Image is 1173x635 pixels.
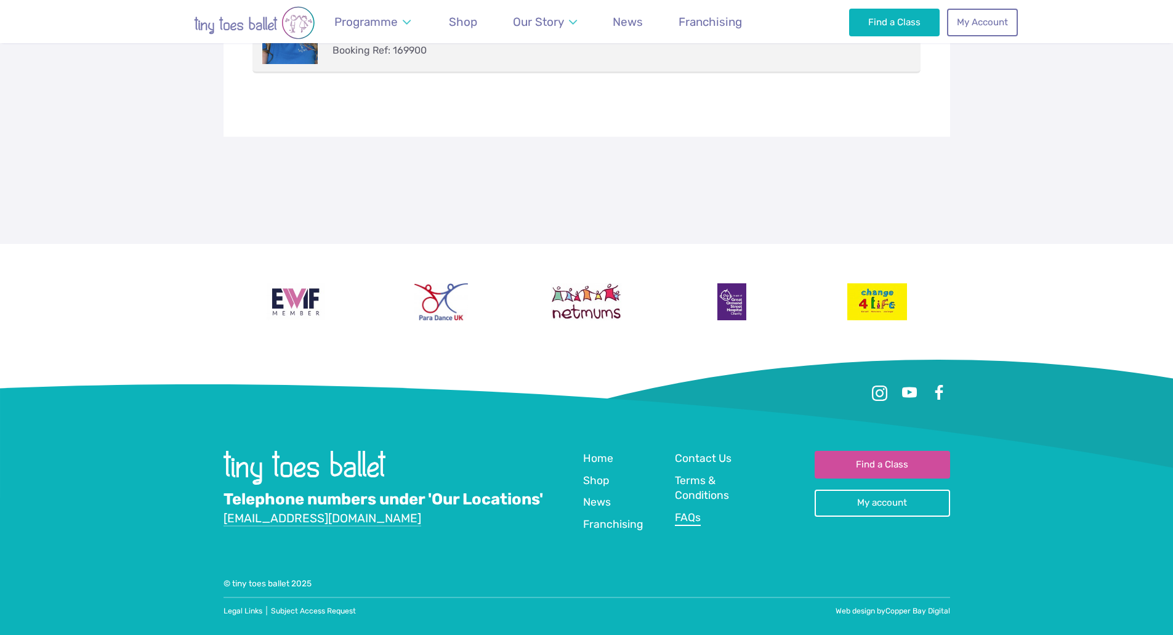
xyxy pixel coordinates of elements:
a: Find a Class [815,451,950,478]
a: [EMAIL_ADDRESS][DOMAIN_NAME] [224,511,421,527]
span: Home [583,452,613,464]
a: FAQs [675,510,701,527]
span: Shop [449,15,477,29]
a: Our Story [507,7,582,36]
span: Franchising [679,15,742,29]
span: News [583,496,611,508]
span: Programme [334,15,398,29]
a: Youtube [898,382,921,404]
div: © tiny toes ballet 2025 [224,578,950,589]
div: Web design by [587,606,950,617]
span: Franchising [583,518,643,530]
a: Terms & Conditions [675,473,756,504]
a: News [607,7,649,36]
a: Home [583,451,613,467]
a: Facebook [928,382,950,404]
a: Shop [583,473,609,490]
a: Instagram [869,382,891,404]
img: Encouraging Women Into Franchising [267,283,325,320]
span: Shop [583,474,609,487]
a: News [583,495,611,511]
a: Copper Bay Digital [885,607,950,615]
a: Go to home page [224,475,385,487]
a: Franchising [673,7,748,36]
img: tiny toes ballet [224,451,385,484]
img: tiny toes ballet [156,6,353,39]
img: Para Dance UK [414,283,467,320]
span: News [613,15,643,29]
a: Telephone numbers under 'Our Locations' [224,490,543,509]
a: Legal Links [224,607,262,615]
span: Terms & Conditions [675,474,729,502]
a: Franchising [583,517,643,533]
a: Programme [329,7,417,36]
span: Our Story [513,15,564,29]
a: Subject Access Request [271,607,356,615]
a: Shop [443,7,483,36]
a: Find a Class [849,9,940,36]
a: My Account [947,9,1017,36]
span: Contact Us [675,452,732,464]
a: Contact Us [675,451,732,467]
p: Booking Ref: 169900 [333,44,897,57]
a: My account [815,490,950,517]
span: FAQs [675,511,701,524]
